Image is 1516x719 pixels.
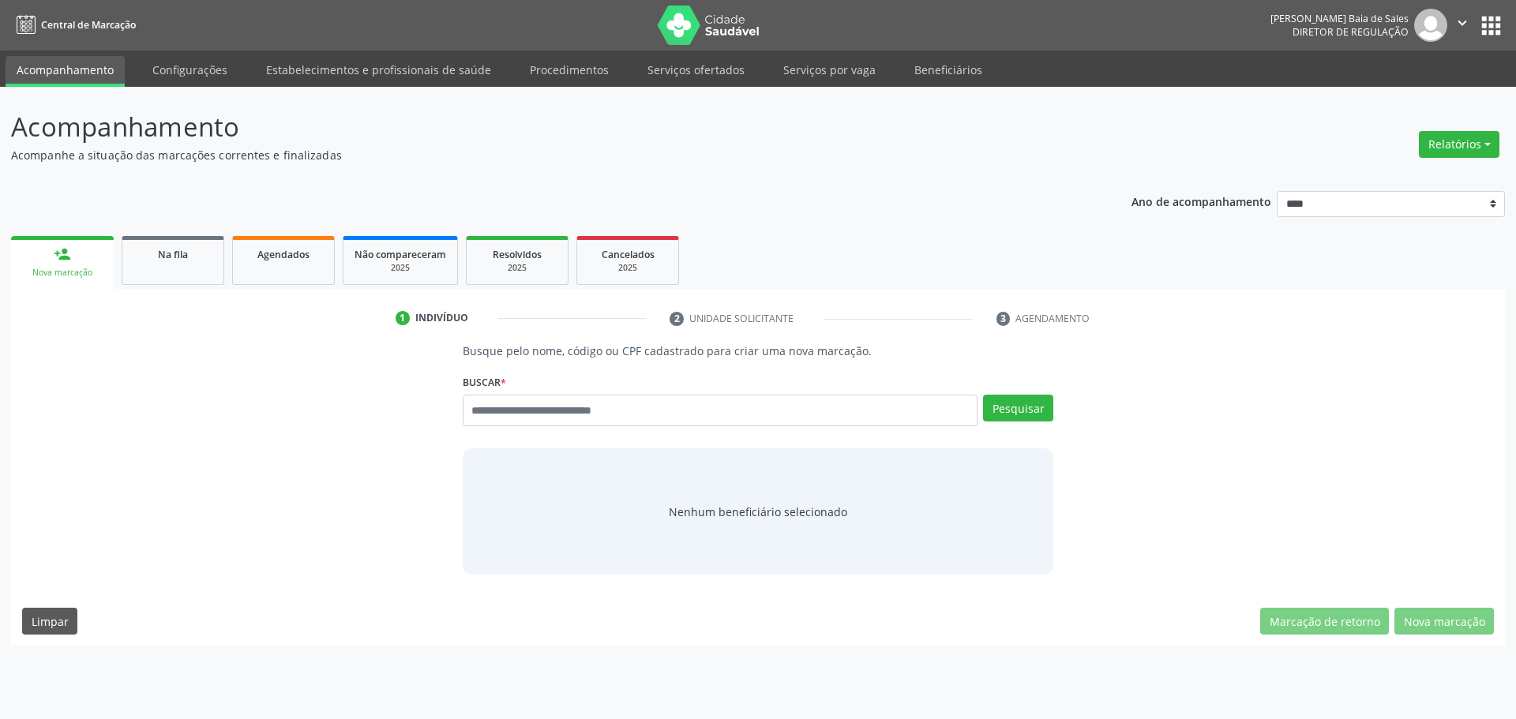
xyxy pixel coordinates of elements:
[493,248,542,261] span: Resolvidos
[636,56,756,84] a: Serviços ofertados
[257,248,310,261] span: Agendados
[1293,25,1409,39] span: Diretor de regulação
[415,311,468,325] div: Indivíduo
[1270,12,1409,25] div: [PERSON_NAME] Baia de Sales
[588,262,667,274] div: 2025
[1454,14,1471,32] i: 
[669,504,847,520] span: Nenhum beneficiário selecionado
[1414,9,1447,42] img: img
[11,12,136,38] a: Central de Marcação
[903,56,993,84] a: Beneficiários
[1131,191,1271,211] p: Ano de acompanhamento
[1394,608,1494,635] button: Nova marcação
[11,147,1056,163] p: Acompanhe a situação das marcações correntes e finalizadas
[983,395,1053,421] button: Pesquisar
[602,248,655,261] span: Cancelados
[6,56,125,87] a: Acompanhamento
[54,245,71,263] div: person_add
[141,56,238,84] a: Configurações
[1260,608,1389,635] button: Marcação de retorno
[355,262,446,274] div: 2025
[772,56,887,84] a: Serviços por vaga
[1447,9,1477,42] button: 
[1419,131,1499,158] button: Relatórios
[22,267,103,279] div: Nova marcação
[478,262,557,274] div: 2025
[255,56,502,84] a: Estabelecimentos e profissionais de saúde
[396,311,410,325] div: 1
[1477,12,1505,39] button: apps
[41,18,136,32] span: Central de Marcação
[22,608,77,635] button: Limpar
[158,248,188,261] span: Na fila
[463,370,506,395] label: Buscar
[11,107,1056,147] p: Acompanhamento
[463,343,1054,359] p: Busque pelo nome, código ou CPF cadastrado para criar uma nova marcação.
[519,56,620,84] a: Procedimentos
[355,248,446,261] span: Não compareceram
